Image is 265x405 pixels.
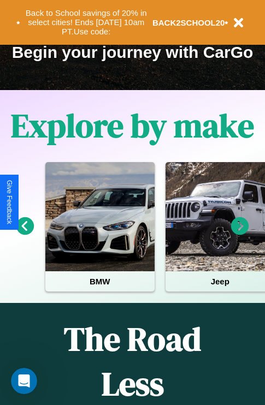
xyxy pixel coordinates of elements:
div: Give Feedback [5,180,13,224]
h4: BMW [45,271,155,291]
h1: Explore by make [11,103,254,148]
b: BACK2SCHOOL20 [152,18,225,27]
iframe: Intercom live chat [11,368,37,394]
button: Back to School savings of 20% in select cities! Ends [DATE] 10am PT.Use code: [20,5,152,39]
